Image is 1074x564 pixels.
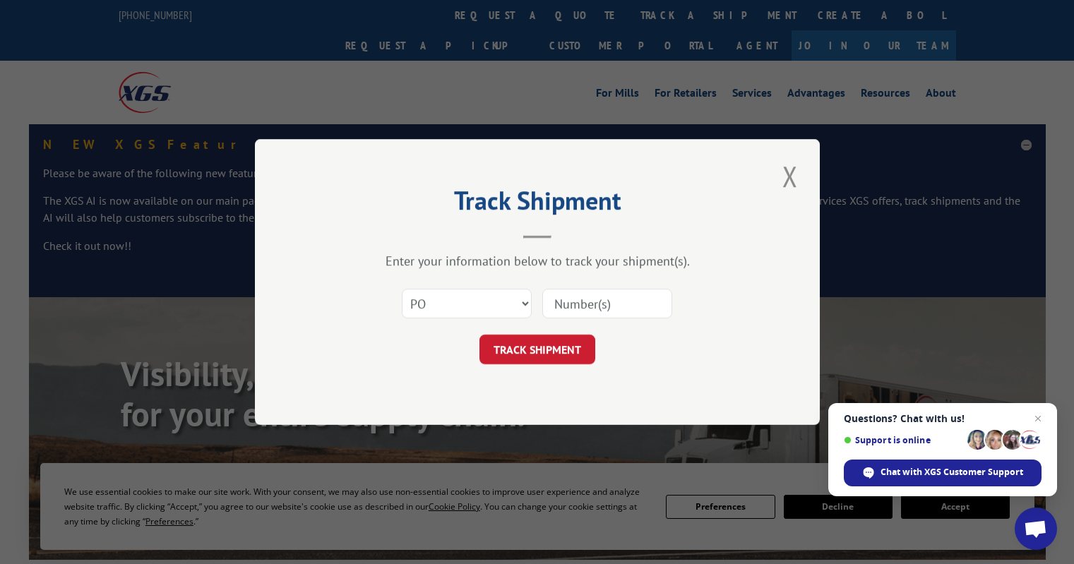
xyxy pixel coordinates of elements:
[479,335,595,364] button: TRACK SHIPMENT
[1015,508,1057,550] a: Open chat
[844,413,1042,424] span: Questions? Chat with us!
[326,191,749,217] h2: Track Shipment
[542,289,672,318] input: Number(s)
[881,466,1023,479] span: Chat with XGS Customer Support
[326,253,749,269] div: Enter your information below to track your shipment(s).
[844,435,962,445] span: Support is online
[844,460,1042,486] span: Chat with XGS Customer Support
[778,157,802,196] button: Close modal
